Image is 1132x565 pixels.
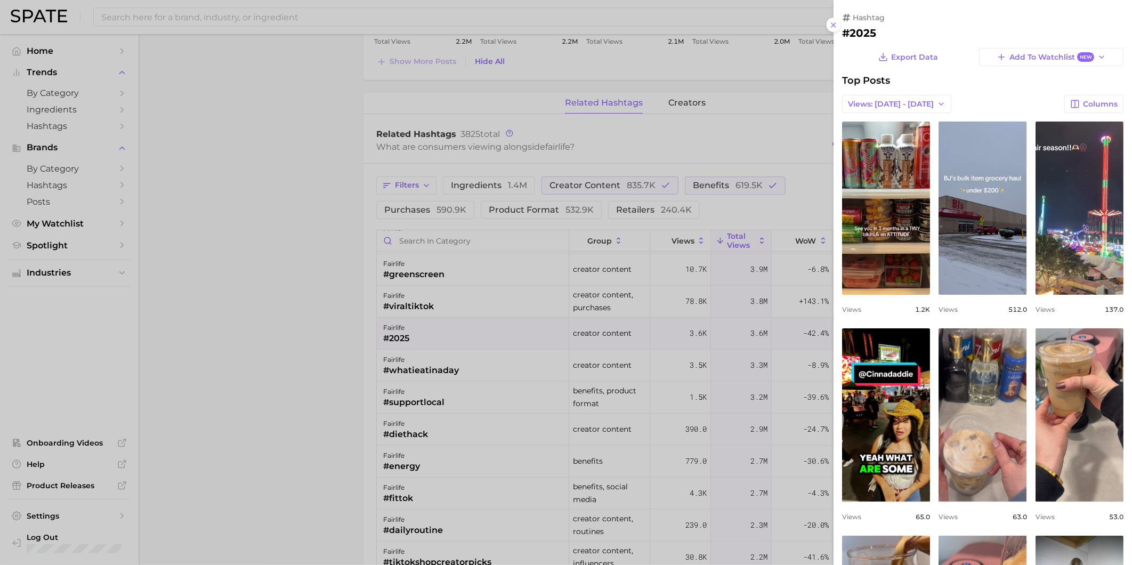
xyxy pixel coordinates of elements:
span: 1.2k [915,305,930,313]
button: Columns [1064,95,1123,113]
span: Views [842,513,861,521]
button: Export Data [876,48,941,66]
span: Add to Watchlist [1009,52,1094,62]
span: Views [1036,513,1055,521]
span: Top Posts [842,75,890,86]
button: Views: [DATE] - [DATE] [842,95,951,113]
h2: #2025 [842,27,1123,39]
span: Columns [1083,100,1118,109]
span: hashtag [853,13,885,22]
span: Views [842,305,861,313]
span: Views: [DATE] - [DATE] [848,100,934,109]
button: Add to WatchlistNew [979,48,1123,66]
span: 65.0 [916,513,930,521]
span: 512.0 [1008,305,1027,313]
span: 53.0 [1109,513,1123,521]
span: Views [1036,305,1055,313]
span: Views [939,513,958,521]
span: Views [939,305,958,313]
span: New [1077,52,1094,62]
span: 63.0 [1013,513,1027,521]
span: 137.0 [1105,305,1123,313]
span: Export Data [892,53,939,62]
